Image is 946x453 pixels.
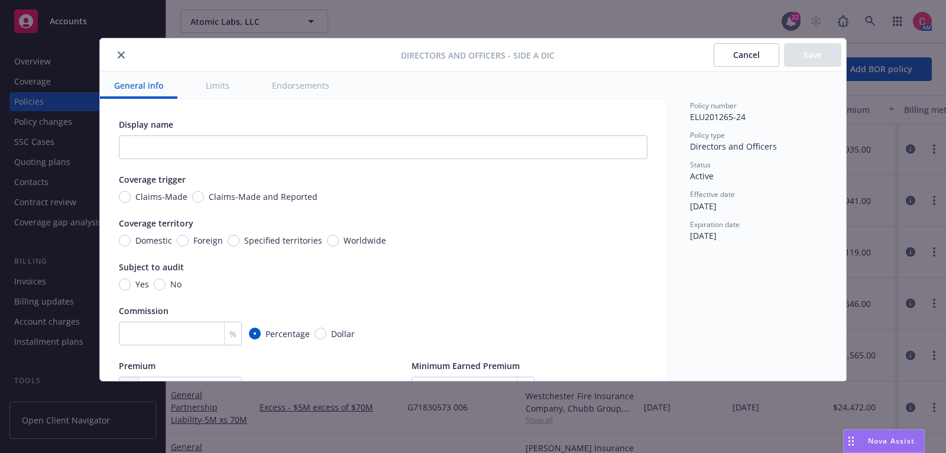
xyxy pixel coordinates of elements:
span: % [229,328,237,340]
button: Endorsements [258,72,344,99]
button: Cancel [714,43,779,67]
span: Percentage [265,328,310,340]
button: General info [100,72,177,99]
span: Active [690,170,714,182]
span: Specified territories [244,234,322,247]
span: No [170,278,182,290]
span: Effective date [690,189,735,199]
span: Subject to audit [119,261,184,273]
button: Limits [192,72,244,99]
input: Specified territories [228,235,239,247]
button: Nova Assist [843,429,925,453]
input: Worldwide [327,235,339,247]
span: [DATE] [690,200,717,212]
span: Coverage trigger [119,174,186,185]
span: Status [690,160,711,170]
span: Expiration date [690,219,740,229]
input: No [154,279,166,290]
input: Domestic [119,235,131,247]
span: Worldwide [344,234,386,247]
span: Directors and Officers - Side A DIC [401,49,555,62]
input: Claims-Made [119,191,131,203]
input: Foreign [177,235,189,247]
span: Claims-Made [135,190,187,203]
span: Minimum Earned Premium [412,360,520,371]
span: ELU201265-24 [690,111,746,122]
span: Coverage territory [119,218,193,229]
span: Policy number [690,101,737,111]
input: 0.00 [139,377,241,400]
span: Yes [135,278,149,290]
span: Nova Assist [868,436,915,446]
span: Domestic [135,234,172,247]
span: Claims-Made and Reported [209,190,318,203]
span: Policy type [690,130,725,140]
span: Directors and Officers [690,141,777,152]
span: Display name [119,119,173,130]
span: [DATE] [690,230,717,241]
span: Dollar [331,328,355,340]
button: close [114,48,128,62]
input: Percentage [249,328,261,339]
div: Drag to move [844,430,858,452]
span: Commission [119,305,169,316]
input: Dollar [315,328,326,339]
span: Foreign [193,234,223,247]
input: Claims-Made and Reported [192,191,204,203]
input: Yes [119,279,131,290]
span: Premium [119,360,155,371]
